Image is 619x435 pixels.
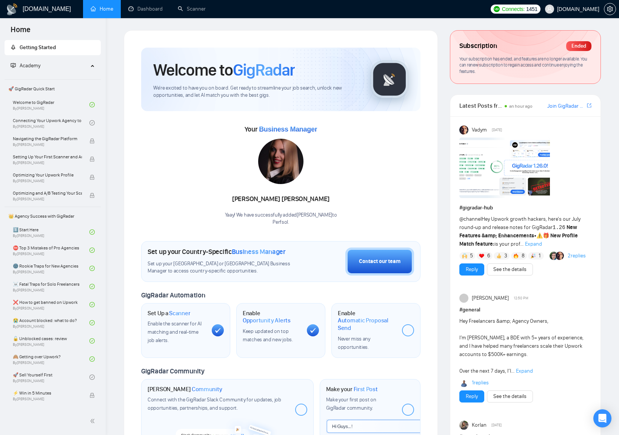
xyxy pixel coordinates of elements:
[472,421,487,429] span: Korlan
[89,175,95,180] span: lock
[13,115,89,131] a: Connecting Your Upwork Agency to GigRadarBy[PERSON_NAME]
[466,265,478,274] a: Reply
[89,138,95,144] span: lock
[259,125,317,133] span: Business Manager
[148,320,202,344] span: Enable the scanner for AI matching and real-time job alerts.
[13,161,82,165] span: By [PERSON_NAME]
[225,219,337,226] p: Perfsol .
[338,317,396,331] span: Automatic Proposal Send
[141,367,205,375] span: GigRadar Community
[566,41,591,51] div: Ended
[13,260,89,277] a: 🌚 Rookie Traps for New AgenciesBy[PERSON_NAME]
[11,62,40,69] span: Academy
[604,3,616,15] button: setting
[487,263,533,276] button: See the details
[504,252,507,260] span: 3
[491,422,502,429] span: [DATE]
[243,328,293,343] span: Keep updated on top matches and new jobs.
[371,60,408,98] img: gigradar-logo.png
[11,45,16,50] span: rocket
[148,248,286,256] h1: Set up your Country-Specific
[153,85,359,99] span: We're excited to have you on board. Get ready to streamline your job search, unlock new opportuni...
[13,389,82,397] span: ⚡ Win in 5 Minutes
[509,104,533,109] span: an hour ago
[459,138,550,198] img: F09AC4U7ATU-image.png
[225,193,337,206] div: [PERSON_NAME] [PERSON_NAME]
[472,126,487,134] span: Vadym
[13,314,89,331] a: 😭 Account blocked: what to do?By[PERSON_NAME]
[493,392,527,401] a: See the details
[89,320,95,325] span: check-circle
[494,6,500,12] img: upwork-logo.png
[513,253,519,259] img: 🔥
[89,284,95,289] span: check-circle
[531,253,536,259] img: 🎉
[89,266,95,271] span: check-circle
[13,224,89,240] a: 1️⃣ Start HereBy[PERSON_NAME]
[20,62,40,69] span: Academy
[89,356,95,362] span: check-circle
[604,6,616,12] span: setting
[13,142,82,147] span: By [PERSON_NAME]
[539,252,540,260] span: 1
[89,302,95,307] span: check-circle
[492,127,502,133] span: [DATE]
[522,252,525,260] span: 8
[153,60,295,80] h1: Welcome to
[13,189,82,197] span: Optimizing and A/B Testing Your Scanner for Better Results
[587,102,591,109] a: export
[11,63,16,68] span: fund-projection-screen
[459,125,468,135] img: Vadym
[89,102,95,107] span: check-circle
[13,278,89,295] a: ☠️ Fatal Traps for Solo FreelancersBy[PERSON_NAME]
[459,204,591,212] h1: # gigradar-hub
[459,216,581,247] span: Hey Upwork growth hackers, here's our July round-up and release notes for GigRadar • is your prof...
[547,102,585,110] a: Join GigRadar Slack Community
[536,232,543,239] span: ⚠️
[89,393,95,398] span: lock
[233,60,295,80] span: GigRadar
[13,351,89,367] a: 🙈 Getting over Upwork?By[PERSON_NAME]
[487,252,490,260] span: 6
[13,153,82,161] span: Setting Up Your First Scanner and Auto-Bidder
[141,291,205,299] span: GigRadar Automation
[13,242,89,259] a: ⛔ Top 3 Mistakes of Pro AgenciesBy[PERSON_NAME]
[13,296,89,313] a: ❌ How to get banned on UpworkBy[PERSON_NAME]
[232,248,286,256] span: Business Manager
[20,44,56,51] span: Getting Started
[459,101,502,110] span: Latest Posts from the GigRadar Community
[525,241,542,247] span: Expand
[462,253,467,259] img: 🙌
[13,369,89,385] a: 🚀 Sell Yourself FirstBy[PERSON_NAME]
[13,135,82,142] span: Navigating the GigRadar Platform
[169,310,190,317] span: Scanner
[258,139,303,184] img: 1687098702249-120.jpg
[459,421,468,430] img: Korlan
[326,385,378,393] h1: Make your
[496,253,502,259] img: 👍
[5,209,100,224] span: 👑 Agency Success with GigRadar
[89,248,95,253] span: check-circle
[502,5,525,13] span: Connects:
[13,171,82,179] span: Optimizing Your Upwork Profile
[516,368,533,374] span: Expand
[470,252,473,260] span: 5
[550,252,558,260] img: Alex B
[243,310,301,324] h1: Enable
[514,295,528,302] span: 12:50 PM
[178,6,206,12] a: searchScanner
[90,417,97,425] span: double-left
[479,253,484,259] img: ❤️
[472,379,489,387] a: 1replies
[148,385,222,393] h1: [PERSON_NAME]
[459,56,587,74] span: Your subscription has ended, and features are no longer available. You can renew subscription to ...
[89,193,95,198] span: lock
[13,179,82,183] span: By [PERSON_NAME]
[148,396,281,411] span: Connect with the GigRadar Slack Community for updates, job opportunities, partnerships, and support.
[338,336,370,350] span: Never miss any opportunities.
[338,310,396,332] h1: Enable
[128,6,163,12] a: dashboardDashboard
[459,40,497,53] span: Subscription
[587,102,591,108] span: export
[89,338,95,344] span: check-circle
